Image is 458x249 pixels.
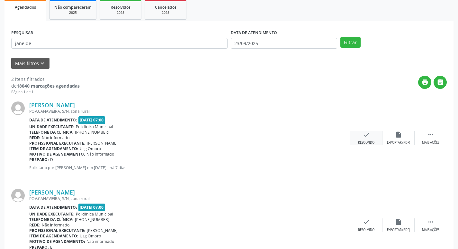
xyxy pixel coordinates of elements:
[75,217,109,222] span: [PHONE_NUMBER]
[29,151,85,157] b: Motivo de agendamento:
[358,228,374,232] div: Resolvido
[29,239,85,244] b: Motivo de agendamento:
[29,157,49,162] b: Preparo:
[29,196,350,201] div: POV.CANAVIEIRA, S/N, zona rural
[363,131,370,138] i: check
[29,124,75,129] b: Unidade executante:
[29,101,75,109] a: [PERSON_NAME]
[363,218,370,225] i: check
[87,140,118,146] span: [PERSON_NAME]
[29,117,77,123] b: Data de atendimento:
[11,28,33,38] label: PESQUISAR
[422,228,439,232] div: Mais ações
[39,60,46,67] i: keyboard_arrow_down
[76,211,113,217] span: Policlínica Municipal
[15,5,36,10] span: Agendados
[29,228,85,233] b: Profissional executante:
[29,135,40,140] b: Rede:
[29,140,85,146] b: Profissional executante:
[29,222,40,228] b: Rede:
[11,76,80,82] div: 2 itens filtrados
[54,5,92,10] span: Não compareceram
[50,157,53,162] span: D
[155,5,176,10] span: Cancelados
[421,79,428,86] i: print
[387,228,410,232] div: Exportar (PDF)
[11,89,80,95] div: Página 1 de 1
[149,10,182,15] div: 2025
[29,189,75,196] a: [PERSON_NAME]
[17,83,80,89] strong: 18040 marcações agendadas
[29,217,74,222] b: Telefone da clínica:
[29,205,77,210] b: Data de atendimento:
[29,146,78,151] b: Item de agendamento:
[42,135,69,140] span: Não informado
[11,38,228,49] input: Nome, CNS
[422,140,439,145] div: Mais ações
[427,131,434,138] i: 
[231,38,337,49] input: Selecione um intervalo
[387,140,410,145] div: Exportar (PDF)
[29,129,74,135] b: Telefone da clínica:
[42,222,69,228] span: Não informado
[54,10,92,15] div: 2025
[80,146,101,151] span: Usg Ombro
[418,76,431,89] button: print
[111,5,130,10] span: Resolvidos
[358,140,374,145] div: Resolvido
[29,109,350,114] div: POV.CANAVIEIRA, S/N, zona rural
[11,101,25,115] img: img
[80,233,101,239] span: Usg Ombro
[437,79,444,86] i: 
[29,233,78,239] b: Item de agendamento:
[395,131,402,138] i: insert_drive_file
[86,239,114,244] span: Não informado
[231,28,277,38] label: DATA DE ATENDIMENTO
[75,129,109,135] span: [PHONE_NUMBER]
[78,204,105,211] span: [DATE] 07:00
[29,165,350,170] p: Solicitado por [PERSON_NAME] em [DATE] - há 7 dias
[78,116,105,124] span: [DATE] 07:00
[11,58,49,69] button: Mais filtroskeyboard_arrow_down
[87,228,118,233] span: [PERSON_NAME]
[104,10,137,15] div: 2025
[434,76,447,89] button: 
[76,124,113,129] span: Policlínica Municipal
[11,82,80,89] div: de
[29,211,75,217] b: Unidade executante:
[340,37,361,48] button: Filtrar
[427,218,434,225] i: 
[395,218,402,225] i: insert_drive_file
[86,151,114,157] span: Não informado
[11,189,25,202] img: img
